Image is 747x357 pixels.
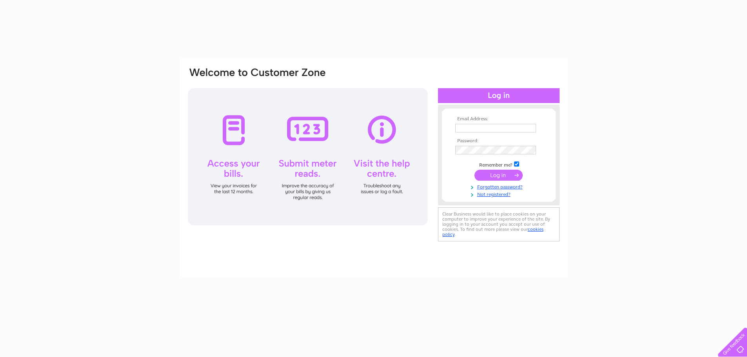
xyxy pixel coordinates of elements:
a: Forgotten password? [455,183,544,190]
a: cookies policy [442,227,543,237]
th: Password: [453,138,544,144]
td: Remember me? [453,160,544,168]
div: Clear Business would like to place cookies on your computer to improve your experience of the sit... [438,207,560,241]
input: Submit [474,170,523,181]
th: Email Address: [453,116,544,122]
a: Not registered? [455,190,544,198]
